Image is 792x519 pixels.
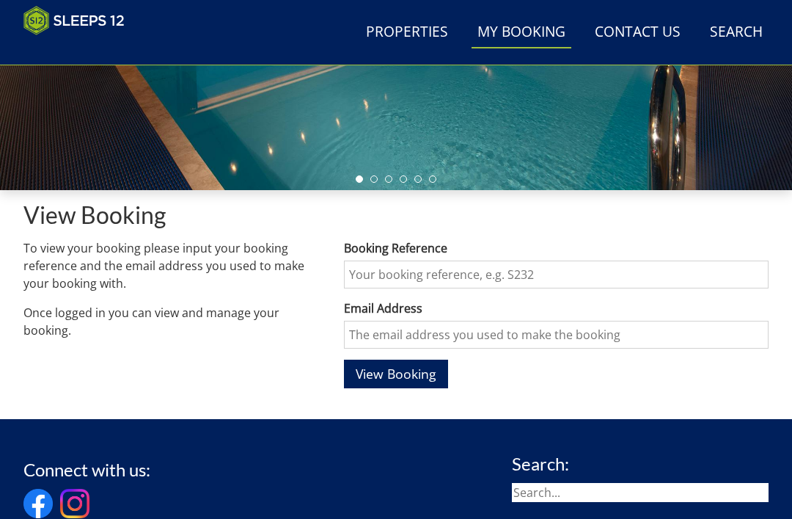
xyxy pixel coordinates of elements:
a: Contact Us [589,16,686,49]
img: Instagram [60,489,89,518]
img: Facebook [23,489,53,518]
h3: Connect with us: [23,460,150,479]
label: Email Address [344,300,769,317]
input: The email address you used to make the booking [344,321,769,349]
p: To view your booking please input your booking reference and the email address you used to make y... [23,239,320,292]
span: View Booking [356,365,436,382]
h3: Search: [512,454,769,473]
label: Booking Reference [344,239,769,257]
h1: View Booking [23,202,769,228]
a: My Booking [472,16,571,49]
a: Properties [360,16,454,49]
img: Sleeps 12 [23,6,125,35]
input: Your booking reference, e.g. S232 [344,261,769,288]
input: Search... [512,483,769,502]
p: Once logged in you can view and manage your booking. [23,304,320,339]
button: View Booking [344,360,448,388]
a: Search [704,16,769,49]
iframe: Customer reviews powered by Trustpilot [16,44,170,57]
